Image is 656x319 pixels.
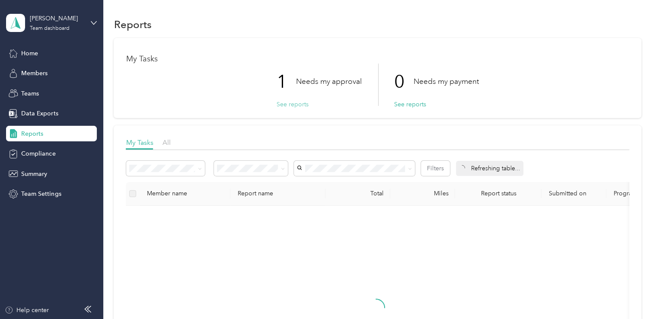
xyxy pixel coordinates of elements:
button: Help center [5,306,49,315]
p: Needs my approval [296,76,361,87]
span: Report status [462,190,535,197]
span: Summary [21,169,47,179]
span: My Tasks [126,138,153,147]
div: Team dashboard [30,26,70,31]
p: 0 [394,64,413,100]
span: Compliance [21,149,55,158]
h1: Reports [114,20,151,29]
span: Team Settings [21,189,61,198]
span: Data Exports [21,109,58,118]
span: Home [21,49,38,58]
iframe: Everlance-gr Chat Button Frame [608,271,656,319]
div: Refreshing table... [456,161,523,176]
button: See reports [394,100,426,109]
div: Miles [397,190,448,197]
div: [PERSON_NAME] [30,14,84,23]
h1: My Tasks [126,54,629,64]
span: All [162,138,170,147]
div: Member name [146,190,223,197]
span: Reports [21,129,43,138]
p: 1 [276,64,296,100]
span: Teams [21,89,39,98]
button: See reports [276,100,308,109]
th: Submitted on [541,182,606,206]
div: Total [332,190,383,197]
p: Needs my payment [413,76,478,87]
span: Members [21,69,48,78]
th: Member name [140,182,230,206]
button: Filters [421,161,450,176]
th: Report name [230,182,325,206]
